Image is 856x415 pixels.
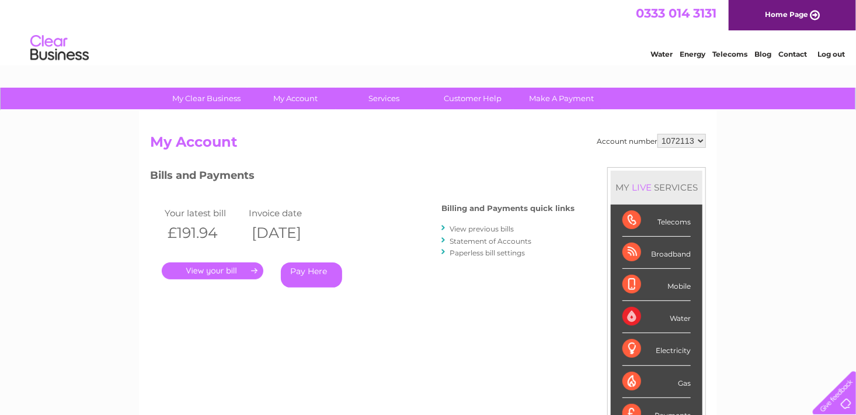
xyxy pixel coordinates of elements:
[450,224,514,233] a: View previous bills
[622,237,691,269] div: Broadband
[636,6,716,20] a: 0333 014 3131
[30,30,89,66] img: logo.png
[817,50,845,58] a: Log out
[622,205,691,237] div: Telecoms
[650,50,673,58] a: Water
[150,167,575,188] h3: Bills and Payments
[153,6,705,57] div: Clear Business is a trading name of Verastar Limited (registered in [GEOGRAPHIC_DATA] No. 3667643...
[159,88,255,109] a: My Clear Business
[162,205,246,221] td: Your latest bill
[162,221,246,245] th: £191.94
[514,88,610,109] a: Make A Payment
[622,301,691,333] div: Water
[622,333,691,365] div: Electricity
[611,171,702,204] div: MY SERVICES
[281,262,342,288] a: Pay Here
[162,262,263,279] a: .
[450,237,531,245] a: Statement of Accounts
[754,50,771,58] a: Blog
[425,88,521,109] a: Customer Help
[336,88,433,109] a: Services
[450,248,525,257] a: Paperless bill settings
[441,204,575,213] h4: Billing and Payments quick links
[629,182,654,193] div: LIVE
[150,134,706,156] h2: My Account
[622,269,691,301] div: Mobile
[246,205,330,221] td: Invoice date
[597,134,706,148] div: Account number
[680,50,705,58] a: Energy
[778,50,807,58] a: Contact
[622,366,691,398] div: Gas
[712,50,747,58] a: Telecoms
[246,221,330,245] th: [DATE]
[248,88,344,109] a: My Account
